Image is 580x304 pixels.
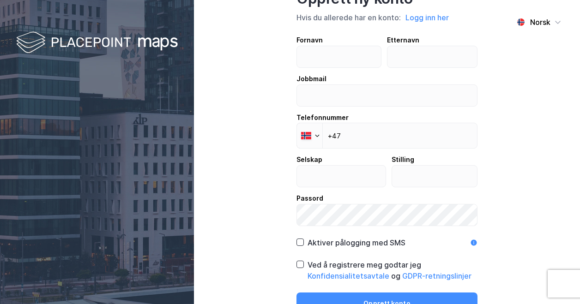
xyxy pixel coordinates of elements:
[296,154,386,165] div: Selskap
[296,12,477,24] div: Hvis du allerede har en konto:
[16,30,178,57] img: logo-white.f07954bde2210d2a523dddb988cd2aa7.svg
[296,123,477,149] input: Telefonnummer
[392,154,478,165] div: Stilling
[297,123,322,148] div: Norway: + 47
[308,237,405,248] div: Aktiver pålogging med SMS
[296,73,477,84] div: Jobbmail
[296,35,381,46] div: Fornavn
[296,112,477,123] div: Telefonnummer
[530,17,550,28] div: Norsk
[403,12,452,24] button: Logg inn her
[308,259,477,281] div: Ved å registrere meg godtar jeg og
[296,193,477,204] div: Passord
[387,35,478,46] div: Etternavn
